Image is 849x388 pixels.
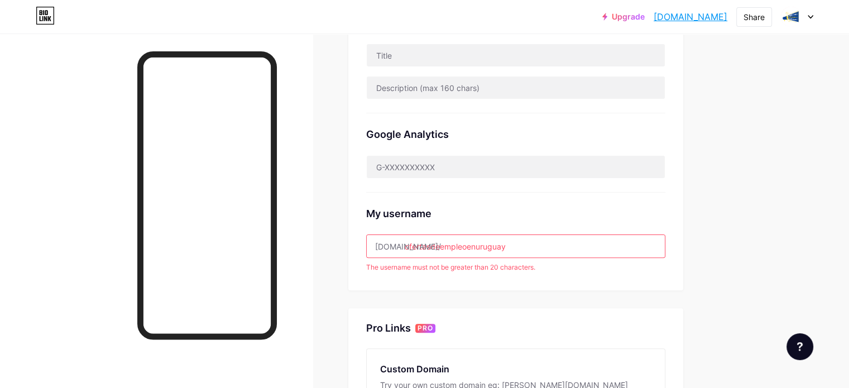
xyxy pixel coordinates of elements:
input: Description (max 160 chars) [367,76,665,99]
div: Custom Domain [380,362,651,376]
input: G-XXXXXXXXXX [367,156,665,178]
div: My username [366,206,665,221]
div: Share [744,11,765,23]
span: PRO [418,324,433,333]
div: [DOMAIN_NAME]/ [375,241,441,252]
div: The username must not be greater than 20 characters. [366,262,665,272]
div: Google Analytics [366,127,665,142]
input: username [367,235,665,257]
a: [DOMAIN_NAME] [654,10,727,23]
img: Ofertas de Empleo en Uruguay [780,6,802,27]
div: Pro Links [366,322,411,335]
input: Title [367,44,665,66]
a: Upgrade [602,12,645,21]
